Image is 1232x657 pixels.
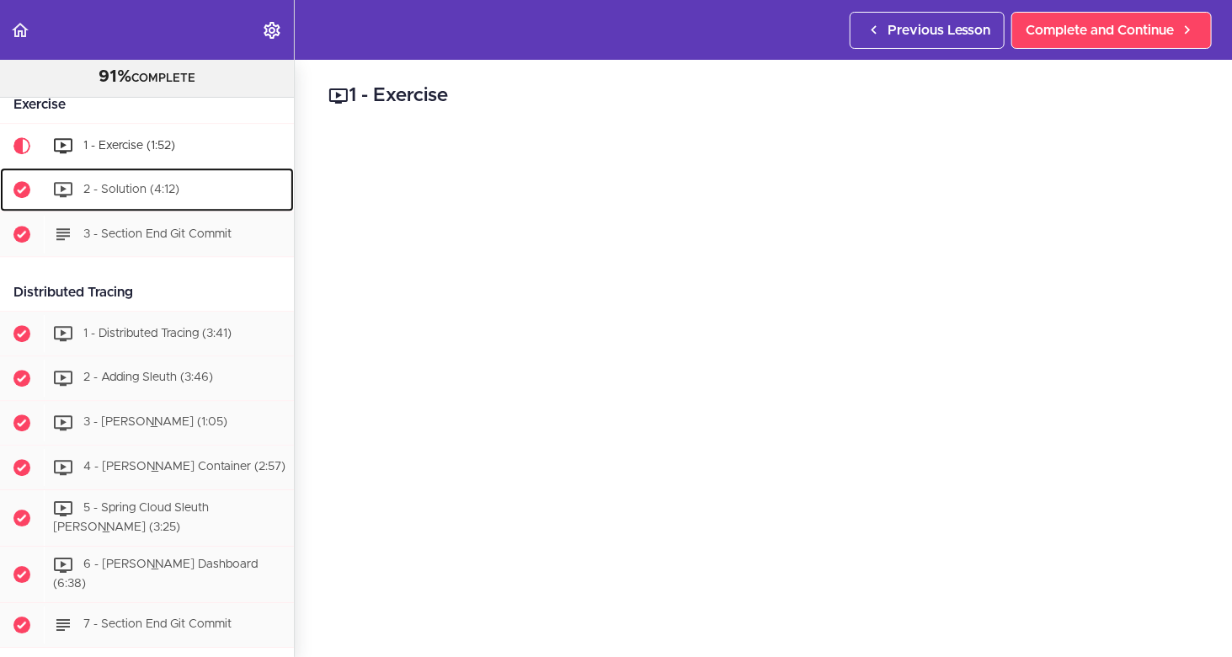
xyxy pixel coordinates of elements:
[99,68,131,85] span: 91%
[888,20,990,40] span: Previous Lesson
[850,12,1005,49] a: Previous Lesson
[10,20,30,40] svg: Back to course curriculum
[83,618,232,630] span: 7 - Section End Git Commit
[83,462,285,473] span: 4 - [PERSON_NAME] Container (2:57)
[83,372,213,384] span: 2 - Adding Sleuth (3:46)
[83,328,232,339] span: 1 - Distributed Tracing (3:41)
[83,140,175,152] span: 1 - Exercise (1:52)
[262,20,282,40] svg: Settings Menu
[83,228,232,240] span: 3 - Section End Git Commit
[53,558,258,590] span: 6 - [PERSON_NAME] Dashboard (6:38)
[1011,12,1212,49] a: Complete and Continue
[53,503,209,534] span: 5 - Spring Cloud Sleuth [PERSON_NAME] (3:25)
[83,184,179,195] span: 2 - Solution (4:12)
[21,67,273,88] div: COMPLETE
[83,417,227,429] span: 3 - [PERSON_NAME] (1:05)
[1026,20,1174,40] span: Complete and Continue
